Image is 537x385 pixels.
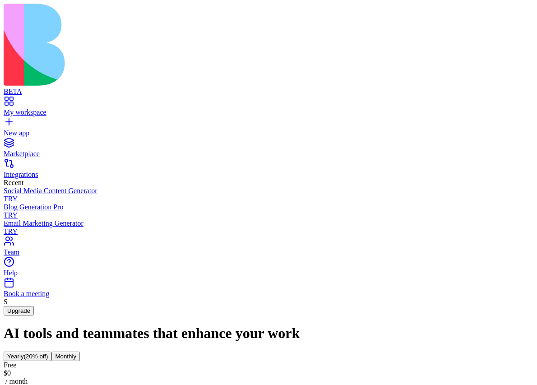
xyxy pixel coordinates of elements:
[4,4,366,86] img: logo
[4,195,533,203] div: TRY
[4,290,533,298] div: Book a meeting
[4,142,533,158] a: Marketplace
[4,282,533,298] a: Book a meeting
[4,369,533,377] div: $ 0
[4,187,533,203] a: Social Media Content GeneratorTRY
[4,162,533,179] a: Integrations
[51,352,80,361] button: Monthly
[4,121,533,137] a: New app
[4,325,533,342] h1: AI tools and teammates that enhance your work
[4,240,533,256] a: Team
[4,150,533,158] div: Marketplace
[4,179,23,186] span: Recent
[4,306,34,314] a: Upgrade
[4,227,533,236] div: TRY
[4,352,51,361] button: Yearly
[4,248,533,256] div: Team
[4,100,533,116] a: My workspace
[4,219,533,227] div: Email Marketing Generator
[4,269,533,277] div: Help
[4,187,533,195] div: Social Media Content Generator
[4,261,533,277] a: Help
[4,361,533,369] div: Free
[4,298,8,306] span: S
[4,203,533,219] a: Blog Generation ProTRY
[24,353,48,360] span: (20% off)
[4,171,533,179] div: Integrations
[4,211,533,219] div: TRY
[4,129,533,137] div: New app
[4,203,533,211] div: Blog Generation Pro
[4,88,533,96] div: BETA
[4,306,34,315] button: Upgrade
[4,79,533,96] a: BETA
[4,108,533,116] div: My workspace
[4,219,533,236] a: Email Marketing GeneratorTRY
